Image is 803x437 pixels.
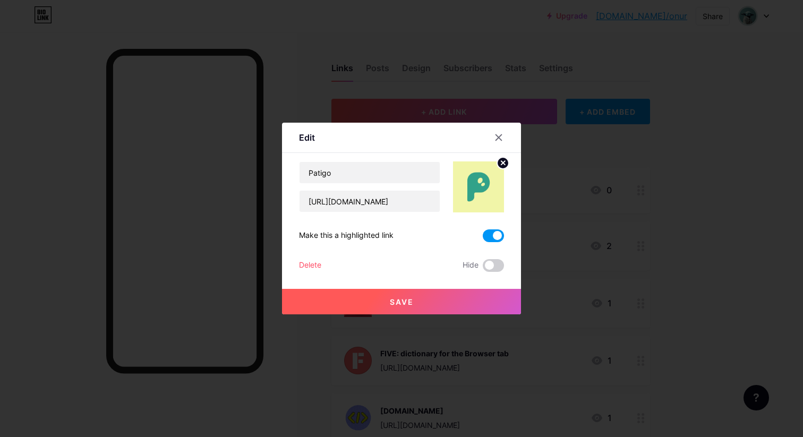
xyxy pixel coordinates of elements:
[300,162,440,183] input: Title
[300,191,440,212] input: URL
[463,259,479,272] span: Hide
[299,229,394,242] div: Make this a highlighted link
[299,131,315,144] div: Edit
[390,297,414,306] span: Save
[299,259,321,272] div: Delete
[282,289,521,314] button: Save
[453,161,504,212] img: link_thumbnail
